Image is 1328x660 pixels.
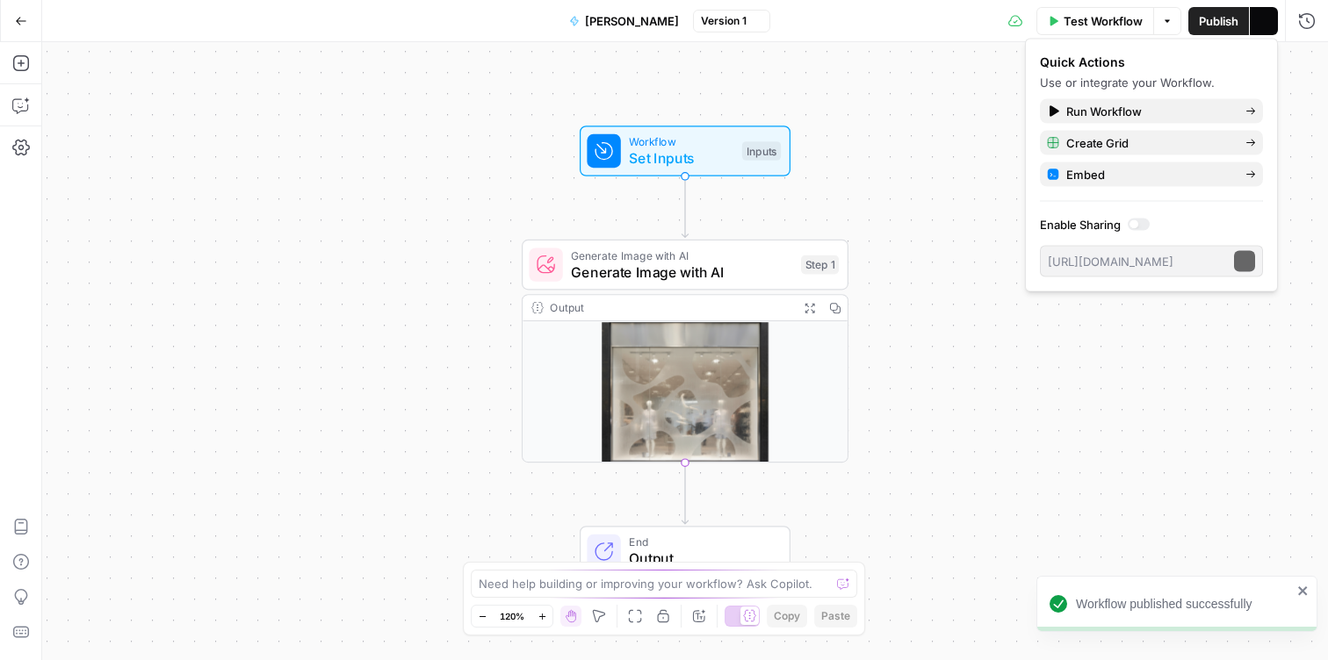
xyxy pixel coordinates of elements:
[701,13,747,29] span: Version 1
[522,126,848,176] div: WorkflowSet InputsInputs
[1036,7,1153,35] button: Test Workflow
[629,534,772,550] span: End
[1066,103,1231,120] span: Run Workflow
[682,463,688,524] g: Edge from step_1 to end
[571,247,792,263] span: Generate Image with AI
[629,147,733,169] span: Set Inputs
[523,321,848,488] img: image.png
[1188,7,1249,35] button: Publish
[522,240,848,463] div: Generate Image with AIGenerate Image with AIStep 1Output
[1199,12,1238,30] span: Publish
[693,10,770,32] button: Version 1
[821,608,850,624] span: Paste
[1297,584,1310,598] button: close
[1064,12,1143,30] span: Test Workflow
[774,608,800,624] span: Copy
[1040,216,1263,233] label: Enable Sharing
[1066,166,1231,183] span: Embed
[1040,75,1215,90] span: Use or integrate your Workflow.
[801,255,839,275] div: Step 1
[550,299,790,316] div: Output
[1040,54,1263,71] div: Quick Actions
[814,605,857,628] button: Paste
[742,141,781,161] div: Inputs
[585,12,679,30] span: [PERSON_NAME]
[682,176,688,238] g: Edge from start to step_1
[629,133,733,150] span: Workflow
[1066,134,1231,152] span: Create Grid
[571,262,792,283] span: Generate Image with AI
[767,605,807,628] button: Copy
[500,609,524,623] span: 120%
[1076,595,1292,613] div: Workflow published successfully
[559,7,689,35] button: [PERSON_NAME]
[629,548,772,569] span: Output
[522,526,848,577] div: EndOutput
